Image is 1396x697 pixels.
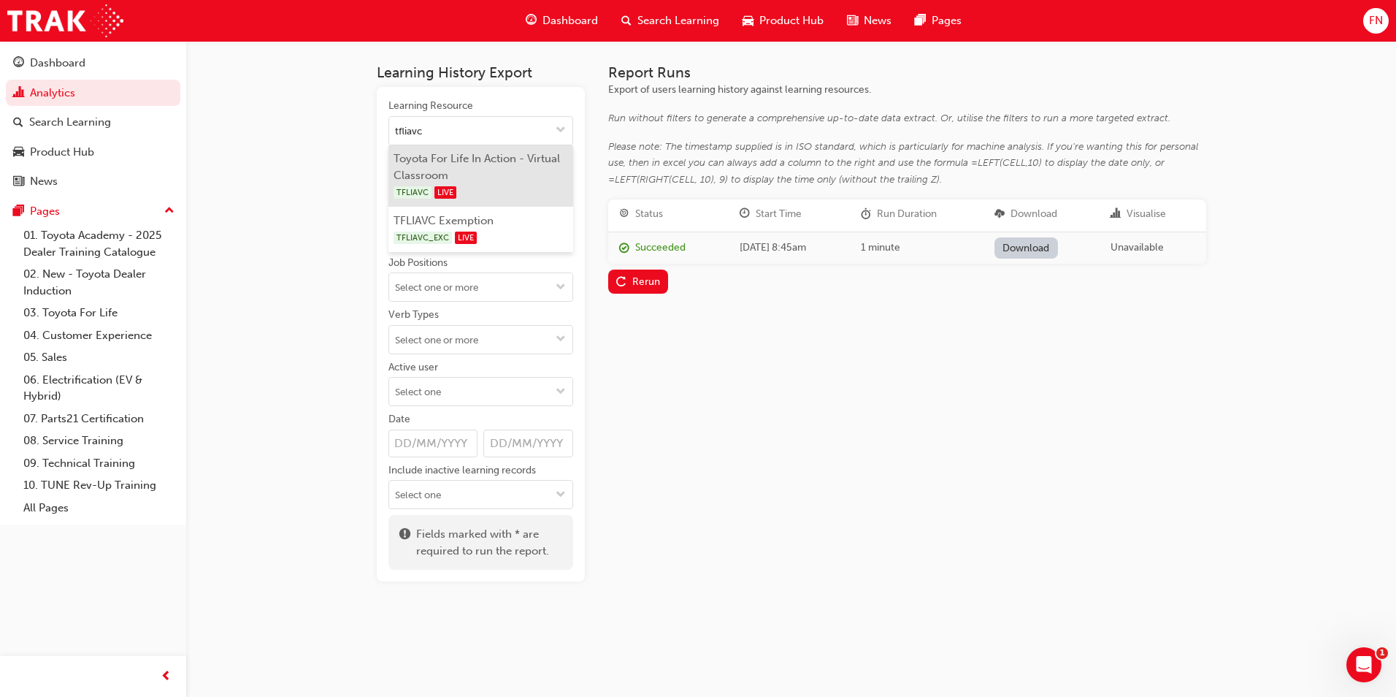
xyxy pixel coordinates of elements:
[483,430,573,457] input: Date
[6,198,180,225] button: Pages
[164,202,174,221] span: up-icon
[388,145,573,207] li: Toyota For Life In Action - Virtual Classroom
[18,369,180,408] a: 06. Electrification (EV & Hybrid)
[549,117,572,145] button: toggle menu
[549,273,572,301] button: toggle menu
[388,207,573,252] li: TFLIAVC Exemption
[399,526,410,559] span: exclaim-icon
[389,326,572,354] input: Verb Typestoggle menu
[6,139,180,166] a: Product Hub
[861,240,973,256] div: 1 minute
[389,117,572,145] input: Learning Resourcetoggle menu
[1363,8,1389,34] button: FN
[608,270,669,294] button: Rerun
[30,55,85,72] div: Dashboard
[861,208,871,221] span: duration-icon
[388,463,536,478] div: Include inactive learning records
[740,240,839,256] div: [DATE] 8:45am
[161,668,172,686] span: prev-icon
[18,263,180,302] a: 02. New - Toyota Dealer Induction
[514,6,610,36] a: guage-iconDashboard
[932,12,962,29] span: Pages
[556,490,566,502] span: down-icon
[18,497,180,519] a: All Pages
[994,208,1005,221] span: download-icon
[608,110,1206,127] div: Run without filters to generate a comprehensive up-to-date data extract. Or, utilise the filters ...
[903,6,973,36] a: pages-iconPages
[13,175,24,188] span: news-icon
[608,64,1206,81] h3: Report Runs
[556,386,566,399] span: down-icon
[388,99,473,113] div: Learning Resource
[18,224,180,263] a: 01. Toyota Academy - 2025 Dealer Training Catalogue
[549,378,572,405] button: toggle menu
[608,83,871,96] span: Export of users learning history against learning resources.
[1376,647,1388,659] span: 1
[18,408,180,430] a: 07. Parts21 Certification
[389,481,572,509] input: Include inactive learning recordstoggle menu
[847,12,858,30] span: news-icon
[877,206,937,223] div: Run Duration
[377,64,585,81] h3: Learning History Export
[18,474,180,497] a: 10. TUNE Rev-Up Training
[994,237,1058,259] a: Download
[1127,206,1166,223] div: Visualise
[616,277,626,289] span: replay-icon
[18,302,180,324] a: 03. Toyota For Life
[743,12,753,30] span: car-icon
[416,526,562,559] span: Fields marked with * are required to run the report.
[556,125,566,137] span: down-icon
[7,4,123,37] img: Trak
[621,12,632,30] span: search-icon
[608,139,1206,188] div: Please note: The timestamp supplied is in ISO standard, which is particularly for machine analysi...
[30,173,58,190] div: News
[18,452,180,475] a: 09. Technical Training
[455,232,477,244] span: LIVE
[610,6,731,36] a: search-iconSearch Learning
[549,326,572,354] button: toggle menu
[388,360,438,375] div: Active user
[635,206,663,223] div: Status
[29,114,111,131] div: Search Learning
[13,87,24,100] span: chart-icon
[542,12,598,29] span: Dashboard
[30,144,94,161] div: Product Hub
[389,378,572,405] input: Active usertoggle menu
[864,12,891,29] span: News
[1369,12,1383,29] span: FN
[556,334,566,346] span: down-icon
[1010,206,1057,223] div: Download
[759,12,824,29] span: Product Hub
[740,208,750,221] span: clock-icon
[619,208,629,221] span: target-icon
[13,57,24,70] span: guage-icon
[915,12,926,30] span: pages-icon
[632,275,660,288] div: Rerun
[389,273,572,301] input: Job Positionstoggle menu
[388,430,478,457] input: Date
[756,206,802,223] div: Start Time
[6,47,180,198] button: DashboardAnalyticsSearch LearningProduct HubNews
[6,168,180,195] a: News
[619,243,629,255] span: report_succeeded-icon
[18,324,180,347] a: 04. Customer Experience
[13,116,23,129] span: search-icon
[549,481,572,509] button: toggle menu
[1346,647,1381,682] iframe: Intercom live chat
[6,50,180,77] a: Dashboard
[30,203,60,220] div: Pages
[1111,241,1164,254] span: Unavailable
[13,205,24,218] span: pages-icon
[388,256,448,270] div: Job Positions
[635,240,686,256] div: Succeeded
[18,346,180,369] a: 05. Sales
[394,186,432,199] span: TFLIAVC
[556,282,566,294] span: down-icon
[388,308,439,322] div: Verb Types
[434,186,456,199] span: LIVE
[6,109,180,136] a: Search Learning
[637,12,719,29] span: Search Learning
[835,6,903,36] a: news-iconNews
